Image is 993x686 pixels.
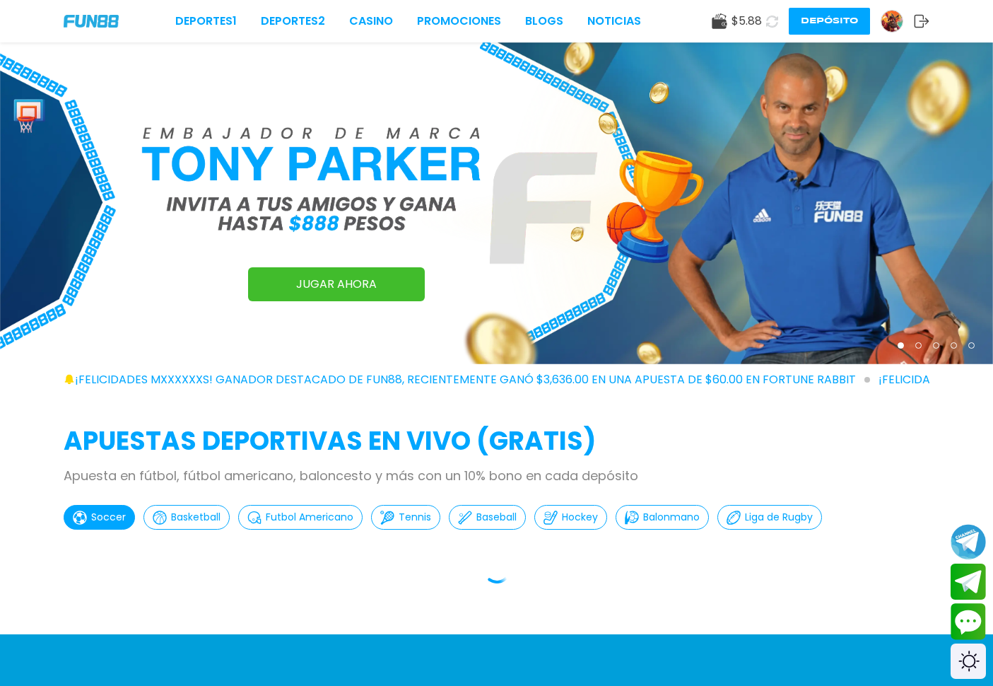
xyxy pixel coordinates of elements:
img: Company Logo [64,15,119,27]
p: Futbol Americano [266,510,353,525]
button: Baseball [449,505,526,530]
button: Basketball [143,505,230,530]
p: Soccer [91,510,126,525]
div: Switch theme [951,644,986,679]
a: JUGAR AHORA [248,267,425,301]
a: Avatar [881,10,914,33]
a: CASINO [349,13,393,30]
button: Contact customer service [951,603,986,640]
button: Balonmano [616,505,709,530]
p: Liga de Rugby [745,510,813,525]
a: Promociones [417,13,501,30]
p: Hockey [562,510,598,525]
button: Hockey [534,505,607,530]
button: Futbol Americano [238,505,363,530]
button: Join telegram [951,564,986,600]
button: Tennis [371,505,440,530]
a: BLOGS [525,13,563,30]
p: Tennis [399,510,431,525]
a: NOTICIAS [587,13,641,30]
button: Depósito [789,8,870,35]
h2: APUESTAS DEPORTIVAS EN VIVO (gratis) [64,422,929,460]
button: Soccer [64,505,135,530]
a: Deportes2 [261,13,325,30]
button: Join telegram channel [951,523,986,560]
p: Apuesta en fútbol, fútbol americano, baloncesto y más con un 10% bono en cada depósito [64,466,929,485]
button: Liga de Rugby [717,505,822,530]
p: Basketball [171,510,221,525]
p: Balonmano [643,510,700,525]
a: Deportes1 [175,13,237,30]
img: Avatar [881,11,903,32]
span: $ 5.88 [731,13,762,30]
span: ¡FELICIDADES mxxxxxxs! GANADOR DESTACADO DE FUN88, RECIENTEMENTE GANÓ $3,636.00 EN UNA APUESTA DE... [75,371,870,388]
p: Baseball [476,510,517,525]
